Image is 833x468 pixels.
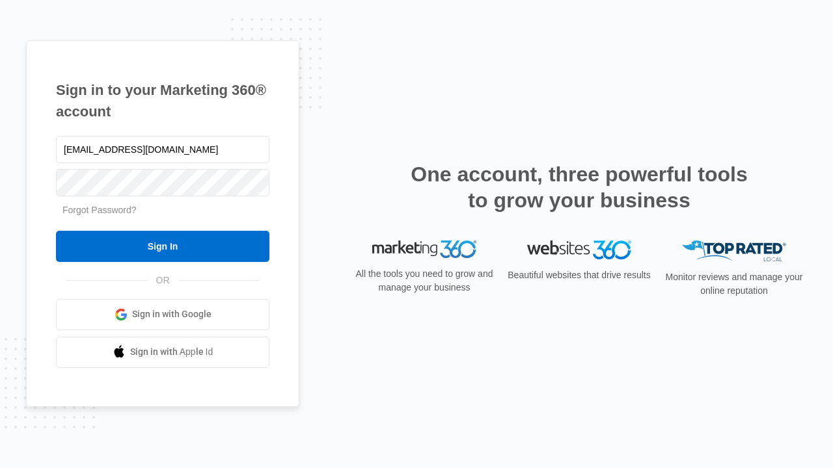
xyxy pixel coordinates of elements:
[147,274,179,287] span: OR
[62,205,137,215] a: Forgot Password?
[407,161,752,213] h2: One account, three powerful tools to grow your business
[56,231,269,262] input: Sign In
[56,299,269,330] a: Sign in with Google
[372,240,476,259] img: Marketing 360
[661,270,807,298] p: Monitor reviews and manage your online reputation
[132,307,212,321] span: Sign in with Google
[506,268,652,282] p: Beautiful websites that drive results
[351,267,497,294] p: All the tools you need to grow and manage your business
[56,136,269,163] input: Email
[527,240,631,259] img: Websites 360
[56,337,269,368] a: Sign in with Apple Id
[56,79,269,122] h1: Sign in to your Marketing 360® account
[682,240,786,262] img: Top Rated Local
[130,345,213,359] span: Sign in with Apple Id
